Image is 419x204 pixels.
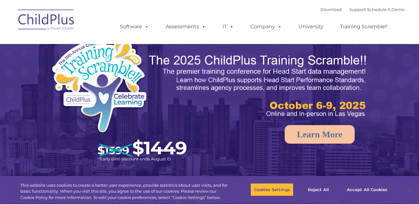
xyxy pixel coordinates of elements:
div: This website uses cookies to create a better user experience, provide statistics about user visit... [20,182,230,201]
span: Last name [87,41,106,46]
a: Learn More [285,125,355,144]
button: Close [402,183,416,196]
font: | [320,7,404,12]
a: Assessments [159,20,212,33]
a: Support [349,7,366,12]
button: Cookies Settings [250,183,293,196]
button: Reject All [299,183,338,196]
a: IT [216,20,240,33]
a: Download [320,7,342,12]
a: Company [244,20,288,33]
a: Schedule A Demo [367,7,404,12]
a: University [292,20,330,33]
img: ChildPlus by Procare Solutions [15,5,78,36]
button: Accept All Cookies [343,183,391,196]
a: Software [114,20,155,33]
span: Phone number [87,67,114,72]
a: Training Scramble!! [334,20,394,33]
